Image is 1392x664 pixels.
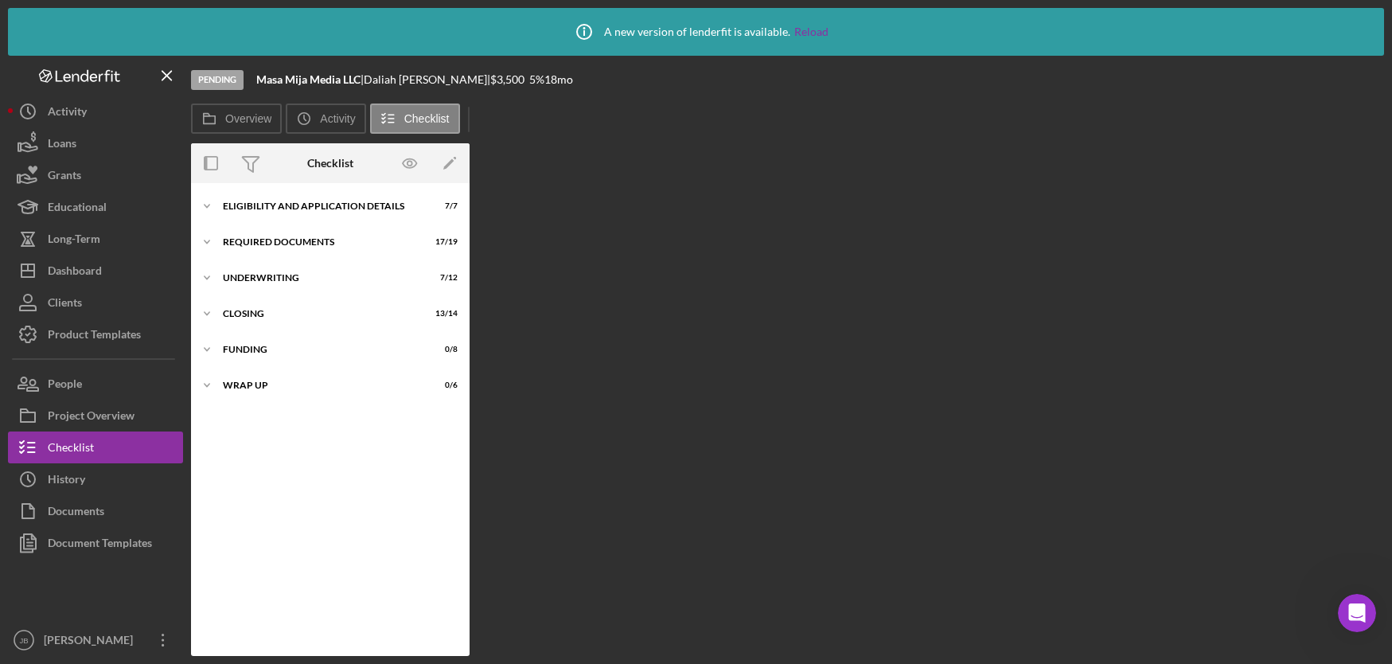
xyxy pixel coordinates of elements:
a: History [8,463,183,495]
div: Dashboard [48,255,102,291]
div: CLOSING [223,309,418,318]
button: People [8,368,183,400]
img: Profile image for Allison [201,25,232,57]
div: Archive a Project [23,383,295,412]
p: Hi [PERSON_NAME] [32,113,287,140]
div: [PERSON_NAME] [71,240,163,257]
div: $3,500 [490,73,529,86]
div: Pipeline and Forecast View [33,360,267,377]
div: 7 / 12 [429,273,458,283]
div: Wrap Up [223,381,418,390]
div: Update Permissions Settings [23,324,295,353]
button: Documents [8,495,183,527]
b: Masa Mija Media LLC [256,72,361,86]
button: Activity [286,104,365,134]
div: Checklist [307,157,353,170]
div: Document Templates [48,527,152,563]
button: Overview [191,104,282,134]
span: Search for help [33,294,129,311]
div: Pipeline and Forecast View [23,353,295,383]
img: Profile image for Christina [231,25,263,57]
button: Checklist [370,104,460,134]
div: 0 / 6 [429,381,458,390]
div: 18 mo [544,73,573,86]
div: We'll be back online [DATE] [33,487,266,504]
button: Activity [8,96,183,127]
span: Help [252,537,278,548]
button: Product Templates [8,318,183,350]
div: 13 / 14 [429,309,458,318]
div: UNDERWRITING [223,273,418,283]
button: Document Templates [8,527,183,559]
div: Clients [48,287,82,322]
div: Checklist [48,432,94,467]
div: FUNDING [223,345,418,354]
p: How can we help? [32,140,287,167]
div: Activity [48,96,87,131]
div: 5 % [529,73,544,86]
div: Pending [191,70,244,90]
label: Activity [320,112,355,125]
button: Long-Term [8,223,183,255]
div: Profile image for ChristinaRate your conversation[PERSON_NAME]•18h ago [17,211,302,270]
div: Loans [48,127,76,163]
div: Documents [48,495,104,531]
button: Loans [8,127,183,159]
span: Messages [132,537,187,548]
div: Recent messageProfile image for ChristinaRate your conversation[PERSON_NAME]•18h ago [16,187,302,271]
button: Educational [8,191,183,223]
label: Overview [225,112,271,125]
div: Close [274,25,302,54]
div: Eligibility and Application Details [223,201,418,211]
div: Send us a messageWe'll be back online [DATE] [16,457,302,518]
div: Update Permissions Settings [33,330,267,347]
label: Checklist [404,112,450,125]
button: Clients [8,287,183,318]
button: Checklist [8,432,183,463]
div: Daliah [PERSON_NAME] | [364,73,490,86]
span: Rate your conversation [71,225,201,238]
div: Long-Term [48,223,100,259]
div: Send us a message [33,471,266,487]
div: Educational [48,191,107,227]
div: Recent message [33,201,286,217]
div: REQUIRED DOCUMENTS [223,237,418,247]
img: Profile image for Christina [33,225,64,256]
div: Grants [48,159,81,195]
div: History [48,463,85,499]
button: Help [213,497,318,560]
div: 0 / 8 [429,345,458,354]
div: Personal Profile Form [23,412,295,442]
button: JB[PERSON_NAME] [8,624,183,656]
div: 7 / 7 [429,201,458,211]
button: Dashboard [8,255,183,287]
button: Search for help [23,286,295,318]
div: • 18h ago [166,240,218,257]
a: Reload [794,25,829,38]
div: Product Templates [48,318,141,354]
span: Home [35,537,71,548]
div: Archive a Project [33,389,267,406]
div: 17 / 19 [429,237,458,247]
div: Project Overview [48,400,135,436]
div: A new version of lenderfit is available. [564,12,829,52]
text: JB [19,636,28,645]
div: Personal Profile Form [33,419,267,436]
div: People [48,368,82,404]
iframe: Intercom live chat [1338,594,1376,632]
button: Grants [8,159,183,191]
div: [PERSON_NAME] [40,624,143,660]
img: logo [32,30,57,56]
